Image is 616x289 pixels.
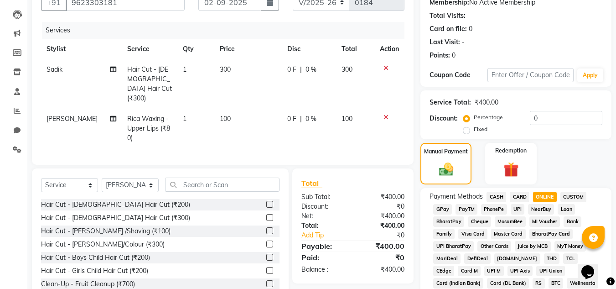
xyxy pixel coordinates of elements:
[295,221,353,231] div: Total:
[495,147,527,155] label: Redemption
[41,200,190,210] div: Hair Cut - [DEMOGRAPHIC_DATA] Hair Cut (₹200)
[127,115,170,142] span: Rica Waxing - Upper Lips (₹80)
[554,241,586,252] span: MyT Money
[528,204,554,215] span: NearBuy
[295,252,353,263] div: Paid:
[430,37,460,47] div: Last Visit:
[484,266,504,276] span: UPI M
[487,68,574,82] input: Enter Offer / Coupon Code
[433,253,461,264] span: MariDeal
[430,24,467,34] div: Card on file:
[563,253,578,264] span: TCL
[353,192,411,202] div: ₹400.00
[287,114,296,124] span: 0 F
[578,252,607,280] iframe: chat widget
[469,24,472,34] div: 0
[433,278,483,289] span: Card (Indian Bank)
[533,192,557,202] span: ONLINE
[468,216,491,227] span: Cheque
[491,229,526,239] span: Master Card
[529,216,560,227] span: MI Voucher
[214,39,282,59] th: Price
[430,11,466,21] div: Total Visits:
[533,278,545,289] span: RS
[567,278,598,289] span: Wellnessta
[507,266,533,276] span: UPI Axis
[510,192,529,202] span: CARD
[529,229,573,239] span: BharatPay Card
[433,204,452,215] span: GPay
[41,226,171,236] div: Hair Cut - [PERSON_NAME] /Shaving (₹100)
[487,278,529,289] span: Card (DL Bank)
[183,65,186,74] span: 1
[430,192,483,201] span: Payment Methods
[287,65,296,74] span: 0 F
[433,266,454,276] span: CEdge
[305,65,316,74] span: 0 %
[295,202,353,211] div: Discount:
[41,213,190,223] div: Hair Cut - [DEMOGRAPHIC_DATA] Hair Cut (₹300)
[41,266,148,276] div: Hair Cut - Girls Child Hair Cut (₹200)
[353,211,411,221] div: ₹400.00
[474,125,487,133] label: Fixed
[430,98,471,107] div: Service Total:
[481,204,507,215] span: PhonePe
[435,161,458,178] img: _cash.svg
[564,216,581,227] span: Bank
[363,231,412,240] div: ₹0
[515,241,551,252] span: Juice by MCB
[495,216,526,227] span: MosamBee
[494,253,540,264] span: [DOMAIN_NAME]
[127,65,172,102] span: Hair Cut - [DEMOGRAPHIC_DATA] Hair Cut (₹300)
[464,253,491,264] span: DefiDeal
[183,115,186,123] span: 1
[462,37,465,47] div: -
[336,39,375,59] th: Total
[295,211,353,221] div: Net:
[177,39,214,59] th: Qty
[458,229,487,239] span: Visa Card
[430,70,487,80] div: Coupon Code
[430,51,450,60] div: Points:
[536,266,565,276] span: UPI Union
[41,253,150,263] div: Hair Cut - Boys Child Hair Cut (₹200)
[47,65,62,74] span: Sadik
[342,115,352,123] span: 100
[474,113,503,121] label: Percentage
[282,39,336,59] th: Disc
[47,115,98,123] span: [PERSON_NAME]
[41,39,122,59] th: Stylist
[295,265,353,274] div: Balance :
[433,241,474,252] span: UPI BharatPay
[220,65,231,74] span: 300
[295,231,362,240] a: Add Tip
[487,192,506,202] span: CASH
[544,253,560,264] span: THD
[41,240,165,249] div: Hair Cut - [PERSON_NAME]/Colour (₹300)
[433,216,464,227] span: BharatPay
[458,266,481,276] span: Card M
[477,241,511,252] span: Other Cards
[353,241,411,252] div: ₹400.00
[353,221,411,231] div: ₹400.00
[301,179,322,188] span: Total
[374,39,404,59] th: Action
[577,68,603,82] button: Apply
[558,204,575,215] span: Loan
[424,147,468,156] label: Manual Payment
[295,241,353,252] div: Payable:
[41,279,135,289] div: Clean-Up - Fruit Cleanup (₹700)
[456,204,477,215] span: PayTM
[305,114,316,124] span: 0 %
[342,65,352,74] span: 300
[300,114,302,124] span: |
[475,98,498,107] div: ₹400.00
[353,252,411,263] div: ₹0
[560,192,587,202] span: CUSTOM
[430,114,458,123] div: Discount:
[353,265,411,274] div: ₹400.00
[42,22,411,39] div: Services
[122,39,177,59] th: Service
[549,278,564,289] span: BTC
[511,204,525,215] span: UPI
